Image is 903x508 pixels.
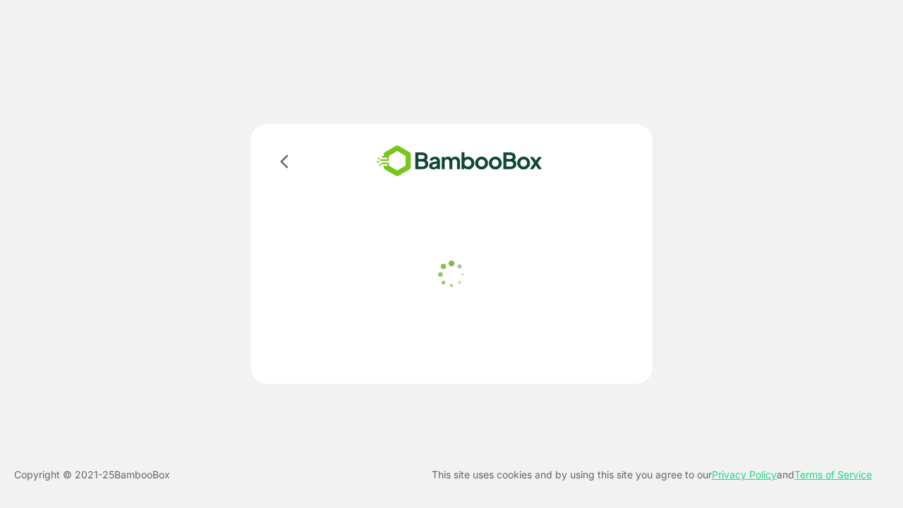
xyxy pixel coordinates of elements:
img: loader [434,257,469,292]
a: Privacy Policy [712,468,777,480]
p: This site uses cookies and by using this site you agree to our and [432,466,872,483]
a: Terms of Service [794,468,872,480]
p: Copyright © 2021- 25 BambooBox [14,466,170,483]
img: bamboobox [356,141,563,181]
